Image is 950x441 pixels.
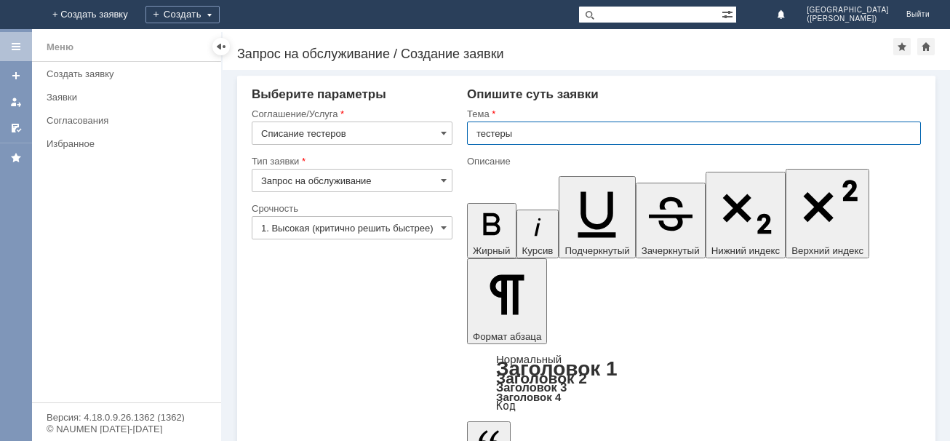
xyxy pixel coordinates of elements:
a: Заголовок 1 [496,357,618,380]
span: Выберите параметры [252,87,386,101]
a: Заголовок 3 [496,381,567,394]
span: Зачеркнутый [642,245,700,256]
span: [GEOGRAPHIC_DATA] [807,6,889,15]
div: Тема [467,109,918,119]
div: Запрос на обслуживание / Создание заявки [237,47,893,61]
div: Избранное [47,138,196,149]
div: Сделать домашней страницей [917,38,935,55]
div: Создать заявку [47,68,212,79]
span: Жирный [473,245,511,256]
div: Соглашение/Услуга [252,109,450,119]
button: Жирный [467,203,516,258]
span: Курсив [522,245,554,256]
button: Формат абзаца [467,258,547,344]
span: Подчеркнутый [564,245,629,256]
div: Тип заявки [252,156,450,166]
button: Зачеркнутый [636,183,706,258]
a: Нормальный [496,353,562,365]
button: Подчеркнутый [559,176,635,258]
div: Создать [145,6,220,23]
div: Согласования [47,115,212,126]
div: Скрыть меню [212,38,230,55]
a: Заголовок 4 [496,391,561,403]
div: Версия: 4.18.0.9.26.1362 (1362) [47,413,207,422]
span: ([PERSON_NAME]) [807,15,889,23]
div: Формат абзаца [467,354,921,411]
span: Верхний индекс [791,245,863,256]
span: Формат абзаца [473,331,541,342]
div: Описание [467,156,918,166]
a: Мои согласования [4,116,28,140]
div: Срочность [252,204,450,213]
div: Добавить в избранное [893,38,911,55]
button: Верхний индекс [786,169,869,258]
span: Нижний индекс [711,245,781,256]
a: Мои заявки [4,90,28,114]
button: Курсив [516,210,559,258]
span: Расширенный поиск [722,7,736,20]
a: Создать заявку [4,64,28,87]
a: Заголовок 2 [496,370,587,386]
span: Опишите суть заявки [467,87,599,101]
a: Создать заявку [41,63,218,85]
div: Меню [47,39,73,56]
a: Код [496,400,516,413]
a: Согласования [41,109,218,132]
div: © NAUMEN [DATE]-[DATE] [47,424,207,434]
div: Заявки [47,92,212,103]
button: Нижний индекс [706,172,786,258]
a: Заявки [41,86,218,108]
